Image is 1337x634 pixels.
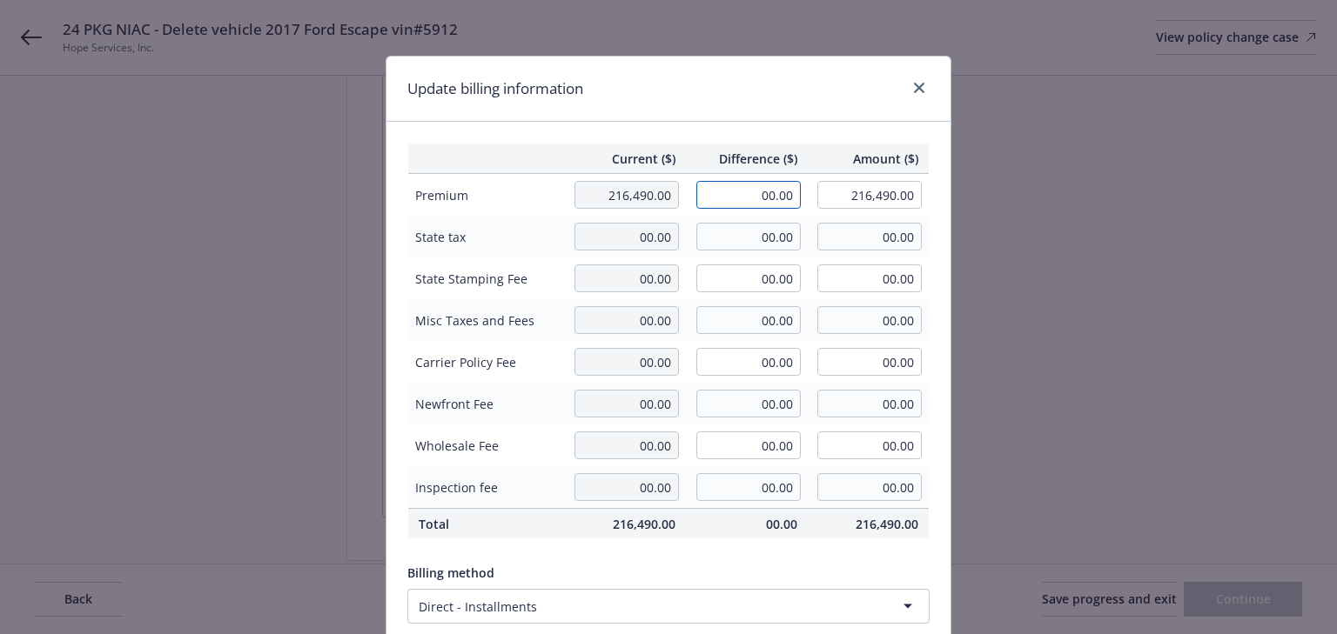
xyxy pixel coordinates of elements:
[415,353,557,371] span: Carrier Policy Fee
[415,437,557,455] span: Wholesale Fee
[415,270,557,288] span: State Stamping Fee
[696,150,797,168] span: Difference ($)
[574,515,675,533] span: 216,490.00
[696,515,797,533] span: 00.00
[818,150,919,168] span: Amount ($)
[419,515,554,533] span: Total
[415,186,557,204] span: Premium
[415,395,557,413] span: Newfront Fee
[574,150,675,168] span: Current ($)
[407,77,583,100] h1: Update billing information
[818,515,919,533] span: 216,490.00
[415,478,557,497] span: Inspection fee
[415,311,557,330] span: Misc Taxes and Fees
[909,77,930,98] a: close
[407,564,494,581] span: Billing method
[415,228,557,246] span: State tax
